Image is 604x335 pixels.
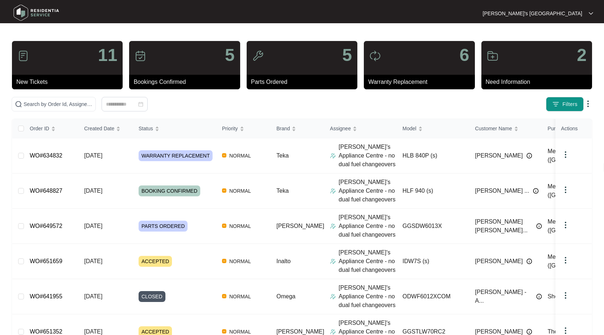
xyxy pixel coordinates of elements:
span: Teka [276,152,289,159]
img: dropdown arrow [589,12,593,15]
img: icon [369,50,381,62]
img: Vercel Logo [222,153,226,158]
p: 5 [225,46,235,64]
span: NORMAL [226,151,254,160]
span: [PERSON_NAME] [475,257,523,266]
span: [DATE] [84,223,102,229]
th: Order ID [24,119,78,138]
a: WO#641955 [30,293,62,299]
span: Status [139,124,153,132]
span: [DATE] [84,188,102,194]
img: Info icon [526,153,532,159]
th: Created Date [78,119,133,138]
img: filter icon [552,101,559,108]
img: Vercel Logo [222,259,226,263]
th: Brand [271,119,324,138]
span: The Good Guys [548,328,589,335]
span: Order ID [30,124,49,132]
img: dropdown arrow [561,326,570,335]
th: Status [133,119,216,138]
img: dropdown arrow [561,291,570,300]
p: [PERSON_NAME]'s Appliance Centre - no dual fuel changeovers [339,213,397,239]
span: Created Date [84,124,114,132]
span: NORMAL [226,187,254,195]
img: Assigner Icon [330,153,336,159]
span: [DATE] [84,328,102,335]
th: Priority [216,119,271,138]
p: Bookings Confirmed [133,78,240,86]
span: Omega [276,293,295,299]
img: dropdown arrow [561,185,570,194]
th: Customer Name [469,119,542,138]
span: CLOSED [139,291,165,302]
img: Vercel Logo [222,224,226,228]
span: [PERSON_NAME] [276,223,324,229]
img: icon [17,50,29,62]
img: search-icon [15,101,22,108]
span: BOOKING CONFIRMED [139,185,200,196]
a: WO#634832 [30,152,62,159]
img: dropdown arrow [561,150,570,159]
td: IDW7S (s) [397,244,469,279]
p: 5 [342,46,352,64]
p: 11 [98,46,117,64]
span: Model [403,124,416,132]
span: Teka [276,188,289,194]
a: WO#651659 [30,258,62,264]
p: [PERSON_NAME]'s Appliance Centre - no dual fuel changeovers [339,143,397,169]
a: WO#651352 [30,328,62,335]
span: [DATE] [84,152,102,159]
img: dropdown arrow [561,256,570,265]
td: HLB 840P (s) [397,138,469,173]
img: Info icon [536,294,542,299]
img: dropdown arrow [584,99,592,108]
img: Assigner Icon [330,329,336,335]
img: Assigner Icon [330,188,336,194]
span: [DATE] [84,293,102,299]
a: WO#648827 [30,188,62,194]
p: Need Information [486,78,592,86]
span: Inalto [276,258,291,264]
span: ACCEPTED [139,256,172,267]
span: Assignee [330,124,351,132]
span: NORMAL [226,222,254,230]
img: icon [487,50,498,62]
td: GGSDW6013X [397,209,469,244]
span: WARRANTY REPLACEMENT [139,150,213,161]
p: Parts Ordered [251,78,357,86]
img: dropdown arrow [561,221,570,229]
span: [PERSON_NAME] [276,328,324,335]
p: [PERSON_NAME]'s Appliance Centre - no dual fuel changeovers [339,248,397,274]
span: NORMAL [226,292,254,301]
span: PARTS ORDERED [139,221,188,232]
input: Search by Order Id, Assignee Name, Customer Name, Brand and Model [24,100,93,108]
img: Info icon [536,223,542,229]
span: NORMAL [226,257,254,266]
img: Info icon [533,188,539,194]
p: [PERSON_NAME]'s Appliance Centre - no dual fuel changeovers [339,178,397,204]
span: [PERSON_NAME] - A... [475,288,533,305]
span: [PERSON_NAME] [475,151,523,160]
span: [DATE] [84,258,102,264]
span: Sherridon Homes [548,293,593,299]
td: ODWF6012XCOM [397,279,469,314]
img: icon [135,50,146,62]
img: Info icon [526,329,532,335]
span: [PERSON_NAME] [PERSON_NAME]... [475,217,533,235]
span: Priority [222,124,238,132]
img: icon [252,50,264,62]
p: 2 [577,46,587,64]
img: Vercel Logo [222,329,226,334]
span: Filters [562,101,578,108]
img: Vercel Logo [222,188,226,193]
img: Vercel Logo [222,294,226,298]
p: Warranty Replacement [368,78,474,86]
span: Purchased From [548,124,585,132]
p: [PERSON_NAME]'s [GEOGRAPHIC_DATA] [483,10,582,17]
a: WO#649572 [30,223,62,229]
span: Customer Name [475,124,512,132]
img: Assigner Icon [330,258,336,264]
p: 6 [460,46,469,64]
th: Model [397,119,469,138]
img: residentia service logo [11,2,62,24]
